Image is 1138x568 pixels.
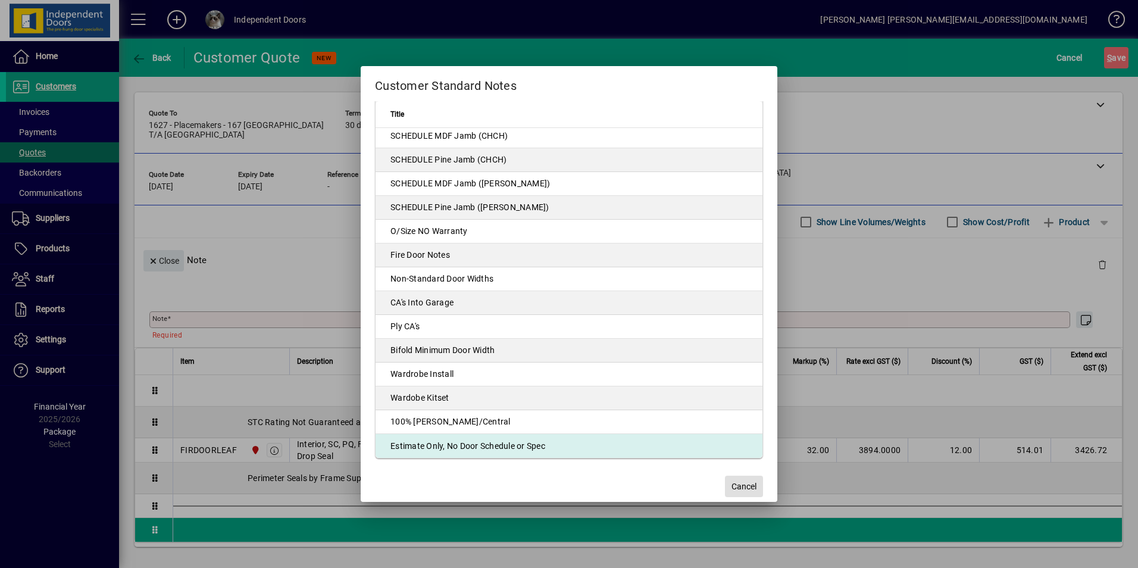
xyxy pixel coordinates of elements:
[376,363,762,386] td: Wardrobe Install
[376,410,762,434] td: 100% [PERSON_NAME]/Central
[376,220,762,244] td: O/Size NO Warranty
[376,434,762,458] td: Estimate Only, No Door Schedule or Spec
[376,339,762,363] td: Bifold Minimum Door Width
[376,172,762,196] td: SCHEDULE MDF Jamb ([PERSON_NAME])
[731,480,756,493] span: Cancel
[376,148,762,172] td: SCHEDULE Pine Jamb (CHCH)
[390,108,404,121] span: Title
[725,476,763,497] button: Cancel
[376,386,762,410] td: Wardobe Kitset
[376,291,762,315] td: CA's Into Garage
[376,267,762,291] td: Non-Standard Door Widths
[376,244,762,267] td: Fire Door Notes
[361,66,777,101] h2: Customer Standard Notes
[376,315,762,339] td: Ply CA's
[376,196,762,220] td: SCHEDULE Pine Jamb ([PERSON_NAME])
[376,124,762,148] td: SCHEDULE MDF Jamb (CHCH)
